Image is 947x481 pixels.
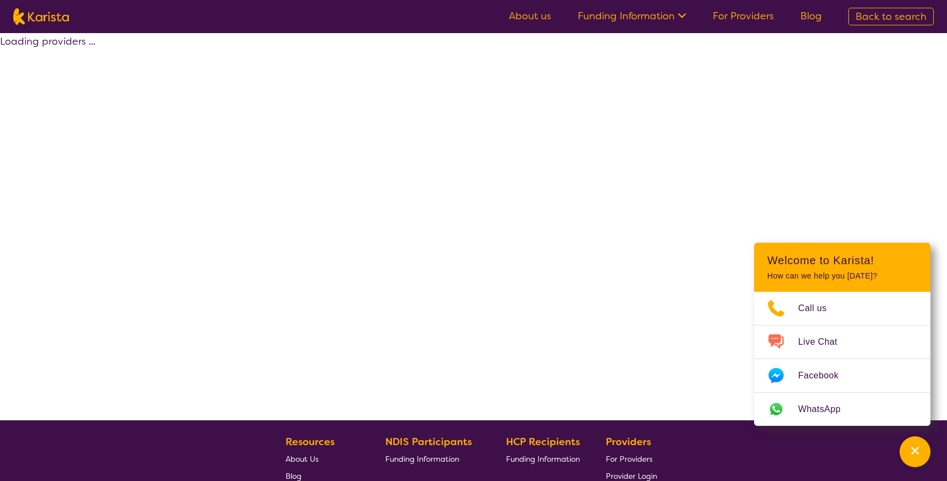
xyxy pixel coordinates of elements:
span: WhatsApp [798,401,854,418]
b: Resources [286,435,335,448]
a: For Providers [713,9,774,23]
span: About Us [286,454,319,464]
img: Karista logo [13,8,69,25]
span: Funding Information [385,454,459,464]
b: Providers [606,435,651,448]
a: Web link opens in a new tab. [754,393,930,426]
span: Provider Login [606,471,657,481]
a: About Us [286,450,359,467]
a: Blog [800,9,822,23]
b: NDIS Participants [385,435,472,448]
button: Channel Menu [900,436,930,467]
ul: Choose channel [754,292,930,426]
span: Call us [798,300,840,317]
a: Funding Information [506,450,580,467]
a: Back to search [848,8,934,25]
span: Facebook [798,367,852,384]
a: Funding Information [385,450,480,467]
span: Blog [286,471,302,481]
a: Funding Information [578,9,686,23]
div: Channel Menu [754,243,930,426]
b: HCP Recipients [506,435,580,448]
span: Back to search [855,10,927,23]
p: How can we help you [DATE]? [767,271,917,281]
a: For Providers [606,450,657,467]
a: About us [509,9,551,23]
span: Funding Information [506,454,580,464]
span: For Providers [606,454,653,464]
h2: Welcome to Karista! [767,254,917,267]
span: Live Chat [798,334,851,350]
